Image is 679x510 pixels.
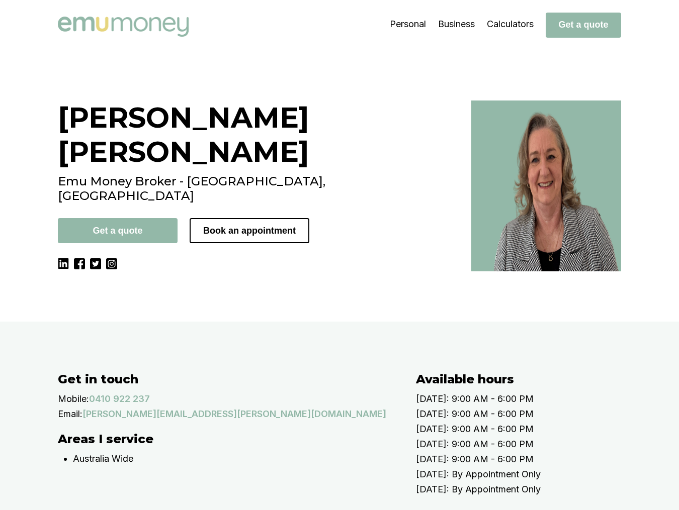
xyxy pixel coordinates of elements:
h2: Get in touch [58,372,396,386]
img: Twitter [90,258,101,269]
p: [DATE]: 9:00 AM - 6:00 PM [416,452,641,467]
p: [DATE]: By Appointment Only [416,482,641,497]
img: Emu Money logo [58,17,189,37]
img: Facebook [74,258,85,269]
h2: Available hours [416,372,641,386]
h1: [PERSON_NAME] [PERSON_NAME] [58,100,459,169]
button: Get a quote [58,218,178,243]
p: [DATE]: 9:00 AM - 6:00 PM [416,437,641,452]
img: Instagram [106,258,117,269]
p: [DATE]: 9:00 AM - 6:00 PM [416,422,641,437]
button: Get a quote [546,13,621,38]
p: [DATE]: 9:00 AM - 6:00 PM [416,406,641,422]
h2: Emu Money Broker - [GEOGRAPHIC_DATA], [GEOGRAPHIC_DATA] [58,174,459,203]
h2: Areas I service [58,432,396,446]
img: LinkedIn [58,258,69,269]
p: Email: [58,406,82,422]
img: Best broker in Central Coast, NSW - Robyn Adams [471,100,621,271]
button: Book an appointment [190,218,309,243]
p: [DATE]: By Appointment Only [416,467,641,482]
a: [PERSON_NAME][EMAIL_ADDRESS][PERSON_NAME][DOMAIN_NAME] [82,406,386,422]
p: Mobile: [58,391,89,406]
a: Get a quote [546,19,621,30]
p: [DATE]: 9:00 AM - 6:00 PM [416,391,641,406]
a: 0410 922 237 [89,391,150,406]
p: Australia Wide [73,451,396,466]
